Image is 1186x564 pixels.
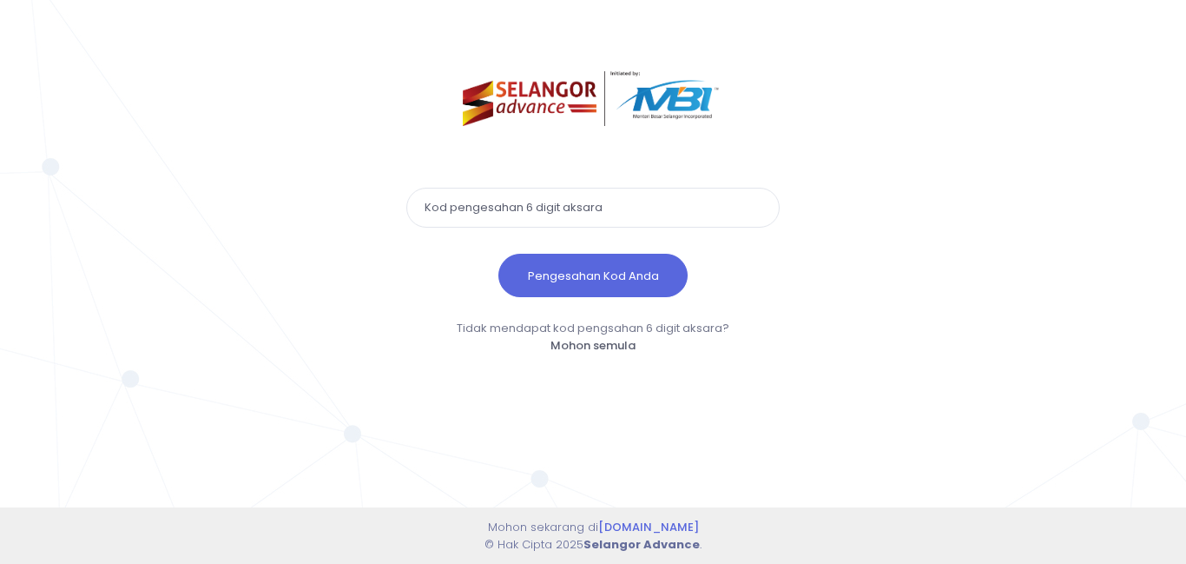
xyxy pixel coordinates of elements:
strong: Selangor Advance [583,536,700,553]
img: selangor-advance.png [463,71,724,126]
a: Mohon semula [550,337,636,354]
button: Pengesahan Kod Anda [498,254,688,297]
span: Tidak mendapat kod pengsahan 6 digit aksara? [457,320,729,336]
input: Kod pengesahan 6 digit aksara [406,188,780,228]
a: [DOMAIN_NAME] [598,519,699,535]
